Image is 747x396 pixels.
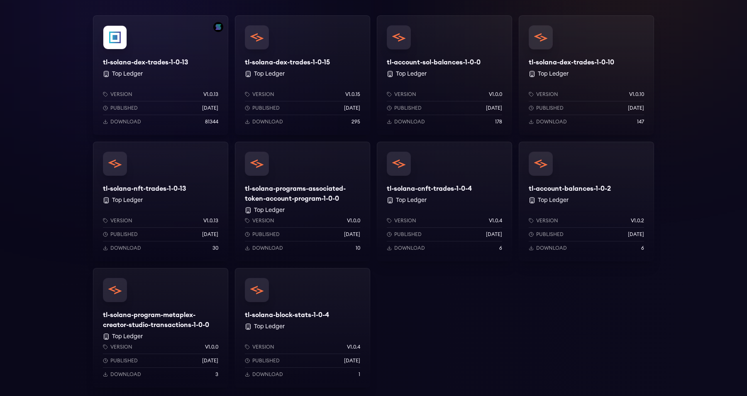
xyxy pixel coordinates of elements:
p: 1 [359,371,360,378]
p: Download [394,245,425,251]
p: 147 [637,118,644,125]
p: [DATE] [486,231,502,238]
p: Download [252,118,283,125]
p: v1.0.0 [205,344,218,350]
p: v1.0.13 [203,217,218,224]
a: tl-solana-programs-associated-token-account-program-1-0-0tl-solana-programs-associated-token-acco... [235,142,370,261]
p: Published [394,231,422,238]
p: v1.0.2 [631,217,644,224]
p: Version [252,91,274,98]
p: [DATE] [202,231,218,238]
p: Version [394,217,416,224]
p: 10 [356,245,360,251]
button: Top Ledger [112,70,143,78]
p: Download [394,118,425,125]
p: 6 [499,245,502,251]
a: tl-solana-program-metaplex-creator-studio-transactions-1-0-0tl-solana-program-metaplex-creator-st... [93,268,228,388]
p: [DATE] [628,231,644,238]
p: v1.0.13 [203,91,218,98]
a: tl-solana-dex-trades-1-0-15tl-solana-dex-trades-1-0-15 Top LedgerVersionv1.0.15Published[DATE]Dow... [235,15,370,135]
p: Download [536,118,567,125]
p: Download [252,371,283,378]
button: Top Ledger [396,196,427,204]
p: [DATE] [344,231,360,238]
p: Published [252,105,280,111]
p: Published [110,231,138,238]
p: 295 [352,118,360,125]
p: v1.0.15 [345,91,360,98]
p: Version [252,217,274,224]
a: tl-solana-dex-trades-1-0-10tl-solana-dex-trades-1-0-10 Top LedgerVersionv1.0.10Published[DATE]Dow... [519,15,654,135]
p: Version [536,217,558,224]
button: Top Ledger [254,70,285,78]
button: Top Ledger [396,70,427,78]
p: v1.0.4 [489,217,502,224]
p: Published [394,105,422,111]
p: [DATE] [628,105,644,111]
p: v1.0.0 [489,91,502,98]
p: Version [252,344,274,350]
p: Download [110,118,141,125]
p: Version [536,91,558,98]
p: [DATE] [486,105,502,111]
p: 178 [495,118,502,125]
p: Version [110,91,132,98]
p: 3 [215,371,218,378]
button: Top Ledger [254,322,285,331]
p: Published [536,105,564,111]
p: Published [252,357,280,364]
p: Version [110,217,132,224]
p: v1.0.10 [629,91,644,98]
p: Download [110,371,141,378]
a: tl-solana-block-stats-1-0-4tl-solana-block-stats-1-0-4 Top LedgerVersionv1.0.4Published[DATE]Down... [235,268,370,388]
p: [DATE] [344,357,360,364]
p: 30 [212,245,218,251]
a: tl-solana-cnft-trades-1-0-4tl-solana-cnft-trades-1-0-4 Top LedgerVersionv1.0.4Published[DATE]Down... [377,142,512,261]
p: Download [252,245,283,251]
button: Top Ledger [112,196,143,204]
p: Published [252,231,280,238]
p: Published [110,357,138,364]
button: Top Ledger [538,70,569,78]
p: v1.0.0 [347,217,360,224]
p: Download [536,245,567,251]
button: Top Ledger [538,196,569,204]
p: [DATE] [202,105,218,111]
img: Filter by solana network [213,22,223,32]
p: Version [110,344,132,350]
p: Version [394,91,416,98]
p: Published [110,105,138,111]
a: Filter by solana networktl-solana-dex-trades-1-0-13tl-solana-dex-trades-1-0-13 Top LedgerVersionv... [93,15,228,135]
a: tl-account-sol-balances-1-0-0tl-account-sol-balances-1-0-0 Top LedgerVersionv1.0.0Published[DATE]... [377,15,512,135]
p: v1.0.4 [347,344,360,350]
a: tl-solana-nft-trades-1-0-13tl-solana-nft-trades-1-0-13 Top LedgerVersionv1.0.13Published[DATE]Dow... [93,142,228,261]
p: [DATE] [344,105,360,111]
p: Download [110,245,141,251]
button: Top Ledger [254,206,285,214]
p: 81344 [205,118,218,125]
a: tl-account-balances-1-0-2tl-account-balances-1-0-2 Top LedgerVersionv1.0.2Published[DATE]Download6 [519,142,654,261]
button: Top Ledger [112,332,143,341]
p: Published [536,231,564,238]
p: 6 [641,245,644,251]
p: [DATE] [202,357,218,364]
